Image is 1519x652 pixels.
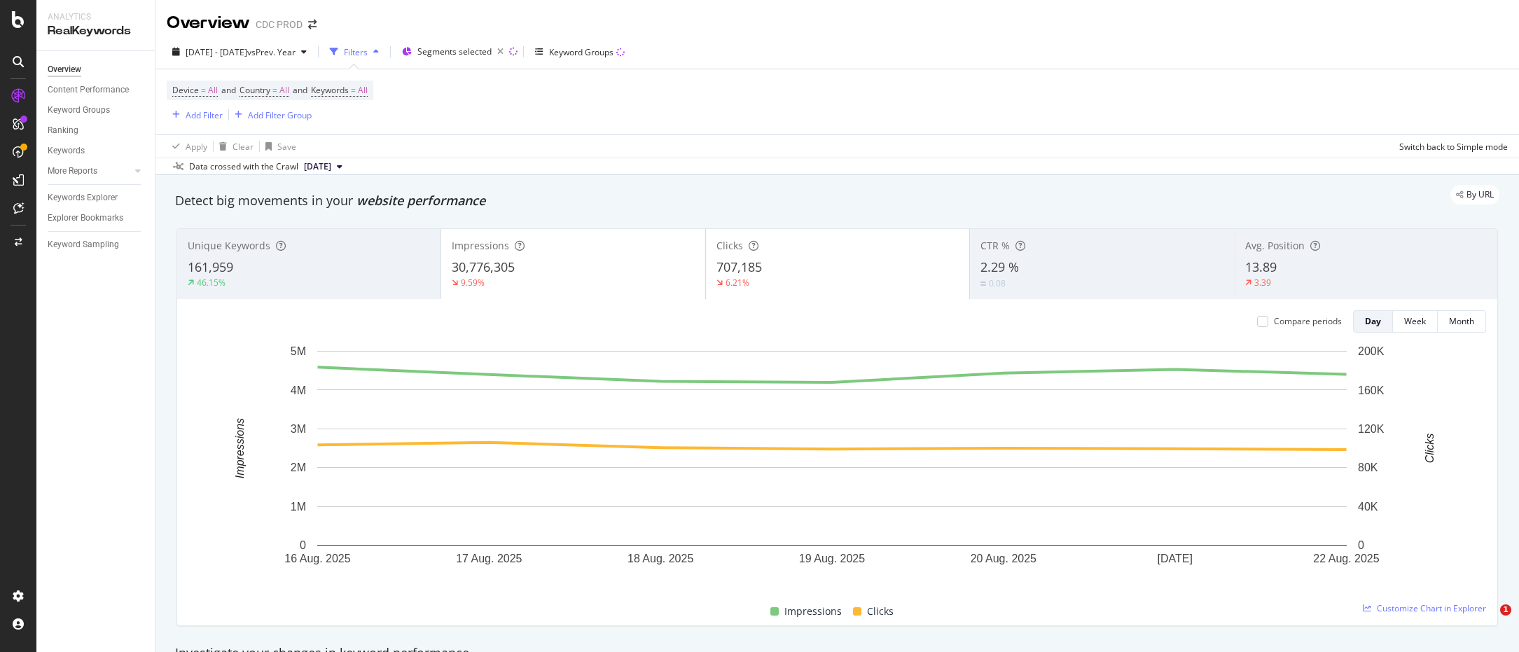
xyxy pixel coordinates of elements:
div: Switch back to Simple mode [1399,141,1508,153]
div: legacy label [1450,185,1499,204]
div: Analytics [48,11,144,23]
span: [DATE] - [DATE] [186,46,247,58]
div: Overview [167,11,250,35]
span: 30,776,305 [452,258,515,275]
div: Overview [48,62,81,77]
button: Keyword Groups [529,41,630,63]
span: vs Prev. Year [247,46,296,58]
button: Add Filter [167,106,223,123]
text: 160K [1358,384,1385,396]
a: Explorer Bookmarks [48,211,145,226]
text: 22 Aug. 2025 [1313,553,1379,564]
span: All [279,81,289,100]
a: Ranking [48,123,145,138]
a: Keywords Explorer [48,190,145,205]
div: 3.39 [1254,277,1271,289]
span: Clicks [867,603,894,620]
span: Device [172,84,199,96]
div: Keywords Explorer [48,190,118,205]
div: 6.21% [726,277,749,289]
button: Switch back to Simple mode [1394,135,1508,158]
text: 20 Aug. 2025 [971,553,1036,564]
text: 200K [1358,345,1385,357]
span: and [221,84,236,96]
button: Segments selected [396,41,509,63]
div: Apply [186,141,207,153]
span: 2025 Aug. 22nd [304,160,331,173]
text: Impressions [234,418,246,478]
button: [DATE] [298,158,348,175]
div: Week [1404,315,1426,327]
span: Country [240,84,270,96]
text: 18 Aug. 2025 [627,553,693,564]
span: 161,959 [188,258,233,275]
div: Data crossed with the Crawl [189,160,298,173]
button: Apply [167,135,207,158]
button: Add Filter Group [229,106,312,123]
div: CDC PROD [256,18,303,32]
div: Day [1365,315,1381,327]
span: Segments selected [417,46,492,57]
a: Customize Chart in Explorer [1363,602,1486,614]
div: Month [1449,315,1474,327]
button: Save [260,135,296,158]
span: Impressions [452,239,509,252]
span: By URL [1466,190,1494,199]
span: Customize Chart in Explorer [1377,602,1486,614]
text: Clicks [1424,433,1436,464]
div: 0.08 [989,277,1006,289]
span: 1 [1500,604,1511,616]
button: Clear [214,135,254,158]
div: Add Filter Group [248,109,312,121]
div: Ranking [48,123,78,138]
text: 19 Aug. 2025 [799,553,865,564]
div: RealKeywords [48,23,144,39]
span: = [351,84,356,96]
a: Keywords [48,144,145,158]
span: 13.89 [1245,258,1277,275]
span: Avg. Position [1245,239,1305,252]
a: Keyword Sampling [48,237,145,252]
span: Clicks [716,239,743,252]
div: Keyword Sampling [48,237,119,252]
a: Overview [48,62,145,77]
div: Content Performance [48,83,129,97]
span: 707,185 [716,258,762,275]
span: 2.29 % [980,258,1019,275]
div: Clear [233,141,254,153]
div: Keyword Groups [48,103,110,118]
button: Week [1393,310,1438,333]
span: = [272,84,277,96]
div: 9.59% [461,277,485,289]
iframe: Intercom live chat [1471,604,1505,638]
a: Keyword Groups [48,103,145,118]
div: arrow-right-arrow-left [308,20,317,29]
text: 17 Aug. 2025 [456,553,522,564]
div: Add Filter [186,109,223,121]
div: Keyword Groups [549,46,613,58]
span: = [201,84,206,96]
text: 0 [1358,539,1364,551]
svg: A chart. [188,344,1476,587]
span: All [358,81,368,100]
text: [DATE] [1157,553,1192,564]
text: 120K [1358,423,1385,435]
text: 3M [291,423,306,435]
div: 46.15% [197,277,226,289]
div: Filters [344,46,368,58]
a: Content Performance [48,83,145,97]
button: Day [1353,310,1393,333]
text: 5M [291,345,306,357]
img: Equal [980,282,986,286]
span: CTR % [980,239,1010,252]
span: Keywords [311,84,349,96]
button: Filters [324,41,384,63]
div: Save [277,141,296,153]
div: More Reports [48,164,97,179]
text: 2M [291,462,306,473]
div: Explorer Bookmarks [48,211,123,226]
text: 40K [1358,501,1378,513]
text: 80K [1358,462,1378,473]
span: and [293,84,307,96]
